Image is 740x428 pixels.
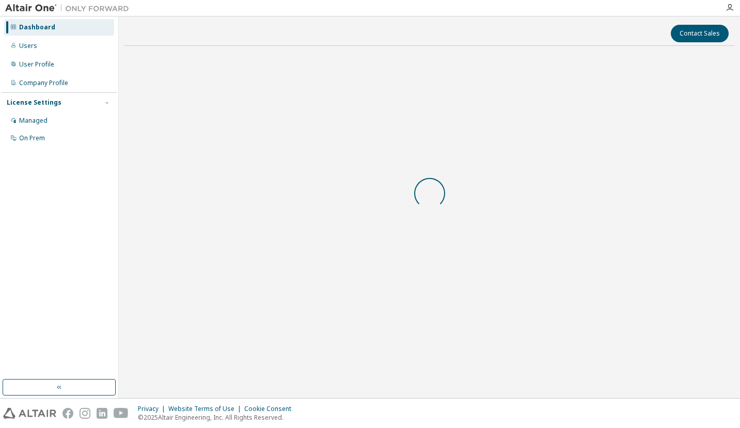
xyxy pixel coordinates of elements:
[138,405,168,413] div: Privacy
[138,413,297,422] p: © 2025 Altair Engineering, Inc. All Rights Reserved.
[19,42,37,50] div: Users
[19,23,55,31] div: Dashboard
[97,408,107,419] img: linkedin.svg
[7,98,61,107] div: License Settings
[5,3,134,13] img: Altair One
[114,408,129,419] img: youtube.svg
[3,408,56,419] img: altair_logo.svg
[19,117,48,125] div: Managed
[19,60,54,69] div: User Profile
[19,134,45,142] div: On Prem
[168,405,244,413] div: Website Terms of Use
[19,79,68,87] div: Company Profile
[80,408,90,419] img: instagram.svg
[671,25,729,42] button: Contact Sales
[62,408,73,419] img: facebook.svg
[244,405,297,413] div: Cookie Consent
